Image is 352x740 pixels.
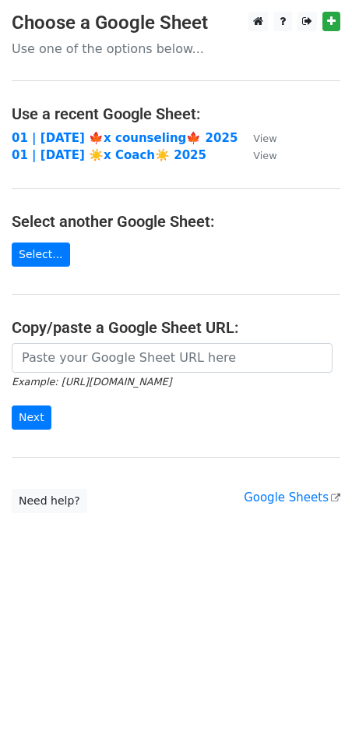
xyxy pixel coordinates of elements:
[238,131,276,145] a: View
[12,131,238,145] a: 01 | [DATE] 🍁x counseling🍁 2025
[238,148,276,162] a: View
[12,376,171,388] small: Example: [URL][DOMAIN_NAME]
[12,41,340,57] p: Use one of the options below...
[12,148,206,162] a: 01 | [DATE] ☀️x Coach☀️ 2025
[253,150,276,161] small: View
[244,490,340,505] a: Google Sheets
[12,104,340,123] h4: Use a recent Google Sheet:
[12,405,51,430] input: Next
[12,343,333,373] input: Paste your Google Sheet URL here
[12,318,340,337] h4: Copy/paste a Google Sheet URL:
[12,12,340,34] h3: Choose a Google Sheet
[12,489,87,513] a: Need help?
[12,243,70,267] a: Select...
[12,212,340,231] h4: Select another Google Sheet:
[253,133,276,144] small: View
